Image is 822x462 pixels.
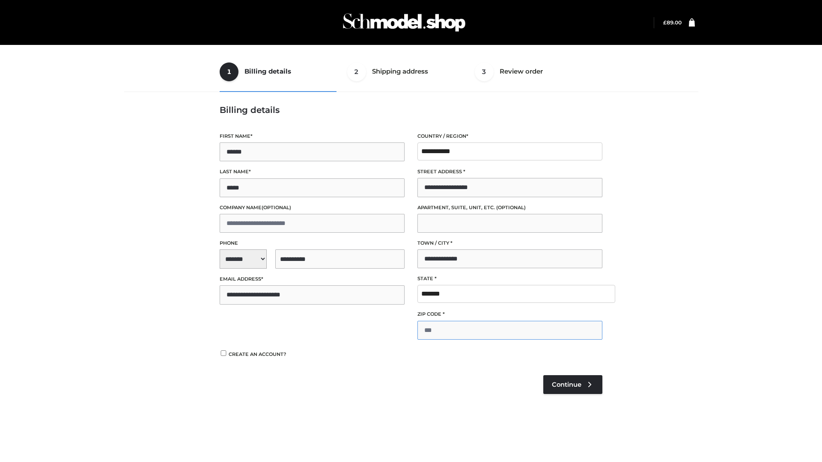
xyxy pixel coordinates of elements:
label: Apartment, suite, unit, etc. [417,204,602,212]
label: State [417,275,602,283]
span: £ [663,19,667,26]
label: Phone [220,239,405,247]
label: Company name [220,204,405,212]
label: Street address [417,168,602,176]
label: Town / City [417,239,602,247]
span: (optional) [262,204,291,210]
bdi: 89.00 [663,19,682,26]
label: Last name [220,168,405,176]
label: Country / Region [417,132,602,140]
label: Email address [220,275,405,283]
label: First name [220,132,405,140]
a: Continue [543,375,602,394]
a: £89.00 [663,19,682,26]
h3: Billing details [220,105,602,115]
label: ZIP Code [417,310,602,318]
span: (optional) [496,204,526,210]
span: Continue [552,381,581,388]
span: Create an account? [229,351,286,357]
img: Schmodel Admin 964 [340,6,468,39]
input: Create an account? [220,350,227,356]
